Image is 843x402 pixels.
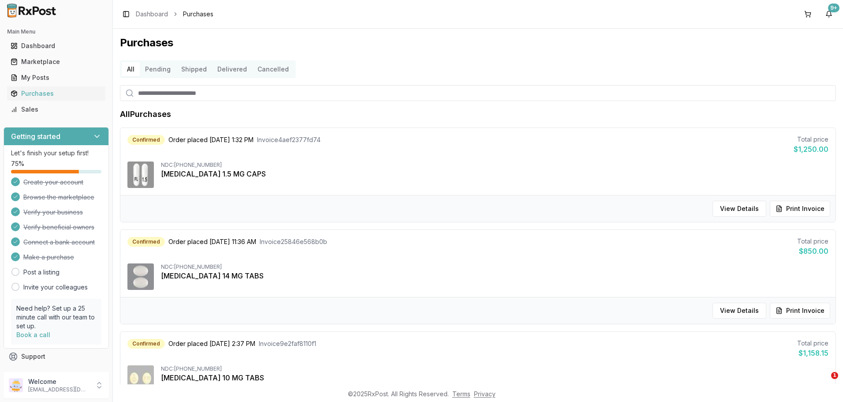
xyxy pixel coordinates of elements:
span: Order placed [DATE] 1:32 PM [168,135,254,144]
span: Connect a bank account [23,238,95,247]
div: Total price [797,339,828,348]
img: Vraylar 1.5 MG CAPS [127,162,154,188]
h2: Main Menu [7,28,105,35]
div: NDC: [PHONE_NUMBER] [161,162,828,169]
button: 9+ [822,7,836,21]
a: Purchases [7,86,105,101]
div: $1,158.15 [797,348,828,358]
a: Marketplace [7,54,105,70]
span: Invoice 9e2faf8110f1 [259,339,316,348]
button: My Posts [4,71,109,85]
span: Create your account [23,178,83,187]
a: Dashboard [136,10,168,19]
div: [MEDICAL_DATA] 10 MG TABS [161,372,828,383]
span: Verify beneficial owners [23,223,94,232]
span: 75 % [11,159,24,168]
div: Confirmed [127,237,165,247]
div: Sales [11,105,102,114]
div: Total price [794,135,828,144]
div: $1,250.00 [794,144,828,154]
button: All [122,62,140,76]
h3: Getting started [11,131,60,142]
a: Privacy [474,390,496,398]
img: Rybelsus 14 MG TABS [127,263,154,290]
button: View Details [712,201,766,217]
a: Terms [452,390,470,398]
button: Dashboard [4,39,109,53]
span: 1 [831,372,838,379]
span: Browse the marketplace [23,193,94,202]
h1: All Purchases [120,108,171,120]
div: My Posts [11,73,102,82]
div: NDC: [PHONE_NUMBER] [161,365,828,372]
div: Total price [797,237,828,246]
div: Confirmed [127,135,165,145]
iframe: Intercom live chat [813,372,834,393]
div: 9+ [828,4,839,12]
button: Print Invoice [770,303,830,319]
button: Marketplace [4,55,109,69]
p: Let's finish your setup first! [11,149,101,158]
span: Order placed [DATE] 11:36 AM [168,237,256,246]
span: Invoice 25846e568b0b [260,237,327,246]
span: Make a purchase [23,253,74,262]
a: My Posts [7,70,105,86]
img: Jardiance 10 MG TABS [127,365,154,392]
a: Post a listing [23,268,60,277]
a: Invite your colleagues [23,283,88,292]
p: [EMAIL_ADDRESS][DOMAIN_NAME] [28,386,90,393]
button: Print Invoice [770,201,830,217]
nav: breadcrumb [136,10,213,19]
span: Purchases [183,10,213,19]
span: Order placed [DATE] 2:37 PM [168,339,255,348]
div: NDC: [PHONE_NUMBER] [161,263,828,271]
div: Confirmed [127,339,165,349]
button: Support [4,349,109,364]
button: Feedback [4,364,109,380]
img: User avatar [9,378,23,392]
a: Book a call [16,331,50,338]
span: Feedback [21,368,51,377]
div: Purchases [11,89,102,98]
button: Shipped [176,62,212,76]
div: [MEDICAL_DATA] 1.5 MG CAPS [161,169,828,179]
p: Welcome [28,377,90,386]
button: Sales [4,102,109,116]
button: Delivered [212,62,252,76]
div: $850.00 [797,246,828,256]
button: View Details [712,303,766,319]
div: Dashboard [11,41,102,50]
div: [MEDICAL_DATA] 14 MG TABS [161,271,828,281]
span: Invoice 4aef2377fd74 [257,135,321,144]
h1: Purchases [120,36,836,50]
span: Verify your business [23,208,83,217]
button: Cancelled [252,62,294,76]
div: Marketplace [11,57,102,66]
img: RxPost Logo [4,4,60,18]
button: Pending [140,62,176,76]
button: Show1more item [161,383,225,399]
p: Need help? Set up a 25 minute call with our team to set up. [16,304,96,331]
button: Purchases [4,86,109,101]
a: Dashboard [7,38,105,54]
a: Sales [7,101,105,117]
